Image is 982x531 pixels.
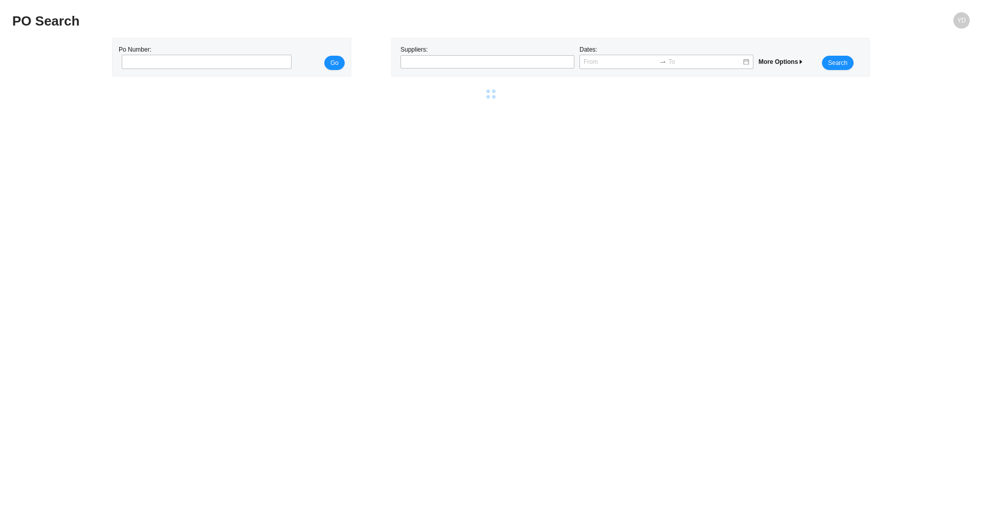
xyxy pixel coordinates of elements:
[828,58,847,68] span: Search
[659,58,666,65] span: to
[398,44,577,70] div: Suppliers:
[659,58,666,65] span: swap-right
[577,44,756,70] div: Dates:
[758,58,804,65] span: More Options
[330,58,339,68] span: Go
[119,44,288,70] div: Po Number:
[324,56,345,70] button: Go
[822,56,854,70] button: Search
[798,59,804,65] span: caret-right
[668,57,742,67] input: To
[957,12,966,29] span: YD
[584,57,657,67] input: From
[12,12,730,30] h2: PO Search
